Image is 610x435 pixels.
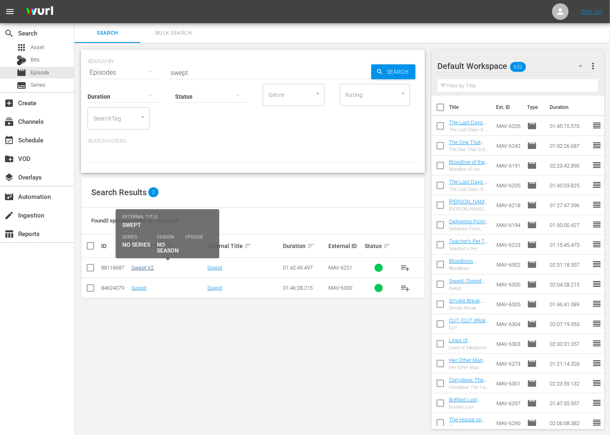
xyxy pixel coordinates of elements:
span: Episode [527,220,537,230]
p: Search Filters: [88,138,418,145]
span: Episode [527,359,537,369]
span: Search [384,64,415,79]
span: Channels [4,117,14,127]
td: 01:45:03.825 [546,175,592,195]
div: Deliveries From [PERSON_NAME] [449,226,490,232]
span: reorder [592,418,602,428]
td: MAV-6301 [493,374,524,393]
img: ans4CAIJ8jUAAAAAAAAAAAAAAAAAAAAAAAAgQb4GAAAAAAAAAAAAAAAAAAAAAAAAJMjXAAAAAAAAAAAAAAAAAAAAAAAAgAT5G... [20,2,59,21]
span: Automation [4,192,14,202]
div: Smoke Break [449,305,490,311]
a: Smoke Break (Smoke Break #Roku (VARIANT)) [449,298,483,322]
td: 01:15:45.475 [546,235,592,255]
a: Bottled Lust (Bottled Lust #Roku (VARIANT)) [449,397,480,421]
span: 2 [148,187,159,197]
span: sort [167,242,174,250]
th: Title [449,96,491,119]
div: External ID [329,243,363,249]
div: 01:46:28.215 [283,285,326,291]
a: [PERSON_NAME] and Magic TV-14 ([PERSON_NAME] and Magic TV-14 #Roku (VARIANT)) [449,199,489,236]
span: Overlays [4,173,14,182]
button: Open [139,113,147,121]
span: 623 [510,58,526,76]
div: The House on [PERSON_NAME][GEOGRAPHIC_DATA] [449,424,490,430]
span: reorder [592,180,602,190]
span: menu [5,7,15,17]
div: Episodes [88,61,160,84]
div: The One That Got Away [449,147,490,152]
td: 02:23:42.890 [546,156,592,175]
div: CUT [449,325,490,331]
div: [PERSON_NAME] and Magic [449,206,490,212]
div: Default Workspace [438,54,591,78]
a: Swept V2 [131,265,154,271]
span: Create [4,98,14,108]
td: 02:51:18.357 [546,255,592,274]
span: reorder [592,338,602,348]
td: 01:32:26.687 [546,136,592,156]
a: Swept [207,285,222,291]
a: Lines of Allegiance (Lines of Allegiance #Roku (VARIANT)) [449,337,489,368]
span: Episode [31,69,49,77]
span: Episode [527,161,537,170]
button: more_vert [588,56,598,76]
td: MAV-6305 [493,294,524,314]
div: ID [101,243,129,249]
a: Deliveries From Eva TV-14 (Deliveries From Eva TV-14 #Roku (VARIANT)) [449,218,489,249]
a: CUT (CUT #Roku (VARIANT)) [449,317,489,330]
div: Bits [17,55,26,65]
span: Episode [527,398,537,408]
span: reorder [592,200,602,210]
div: External Title [207,241,281,251]
div: Bloodlines [449,266,490,271]
td: 01:30:00.427 [546,215,592,235]
td: 01:47:35.957 [546,393,592,413]
span: Episode [527,200,537,210]
span: Episode [527,418,537,428]
span: reorder [592,398,602,408]
div: 01:42:49.497 [283,265,326,271]
span: reorder [592,259,602,269]
span: Search Results [91,187,147,197]
a: Swept (Swept #Roku (VARIANT)) [449,278,485,296]
td: MAV-6302 [493,255,524,274]
td: MAV-6304 [493,314,524,334]
span: Episode [527,121,537,131]
a: Swept [131,285,146,291]
span: MAV-6300 [329,285,353,291]
div: Status [365,241,393,251]
td: 01:46:41.089 [546,294,592,314]
span: Schedule [4,135,14,145]
span: Search [79,28,135,38]
span: VOD [4,154,14,164]
span: sort [307,242,315,250]
div: Lines of Allegiance [449,345,490,350]
td: MAV-6242 [493,136,524,156]
div: Swept [449,286,490,291]
td: MAV-6223 [493,235,524,255]
span: reorder [592,140,602,150]
td: 02:23:59.132 [546,374,592,393]
td: MAV-6191 [493,156,524,175]
td: 02:04:28.215 [546,274,592,294]
a: Sign Out [581,8,602,15]
span: reorder [592,378,602,388]
span: more_vert [588,61,598,71]
span: sort [244,242,252,250]
button: playlist_add [395,278,415,298]
td: 02:06:08.382 [546,413,592,433]
td: MAV-6273 [493,354,524,374]
span: Episode [527,279,537,289]
span: reorder [592,279,602,289]
a: The Last Days of an Escort TV-14 V2 (The Last Days of an Escort TV-14 #Roku (VARIANT)) [449,119,490,156]
div: Internal Title [131,241,205,251]
div: Bloodline of the Jewel [449,167,490,172]
span: reorder [592,121,602,130]
span: reorder [592,319,602,329]
div: 88118687 [101,265,129,271]
a: Bloodlines (Bloodlines #Roku (VARIANT)) [449,258,477,283]
span: playlist_add [400,263,410,273]
a: Complexx: The Two Exes (Complexx: The Two Exes #Roku (VARIANT)) [449,377,488,408]
span: Episode [527,240,537,250]
span: Episode [527,180,537,190]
